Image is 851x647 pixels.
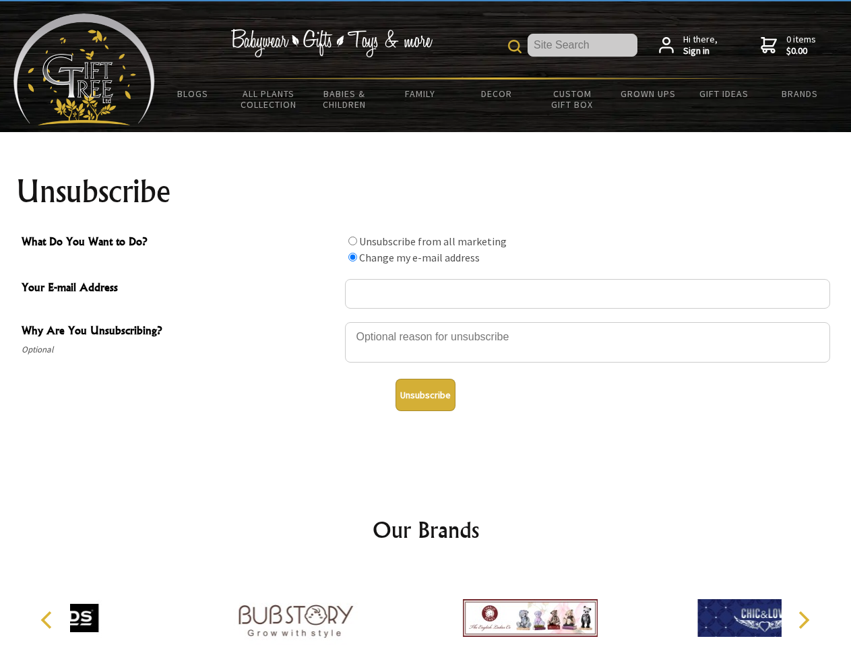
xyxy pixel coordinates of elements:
a: Decor [458,80,534,108]
a: Brands [762,80,838,108]
a: Hi there,Sign in [659,34,718,57]
a: Grown Ups [610,80,686,108]
input: Your E-mail Address [345,279,830,309]
textarea: Why Are You Unsubscribing? [345,322,830,363]
input: Site Search [528,34,637,57]
a: All Plants Collection [231,80,307,119]
a: 0 items$0.00 [761,34,816,57]
button: Next [788,605,818,635]
span: 0 items [786,33,816,57]
a: BLOGS [155,80,231,108]
strong: Sign in [683,45,718,57]
button: Unsubscribe [396,379,455,411]
img: Babywear - Gifts - Toys & more [230,29,433,57]
button: Previous [34,605,63,635]
a: Family [383,80,459,108]
input: What Do You Want to Do? [348,253,357,261]
input: What Do You Want to Do? [348,237,357,245]
h2: Our Brands [27,514,825,546]
h1: Unsubscribe [16,175,836,208]
strong: $0.00 [786,45,816,57]
span: Hi there, [683,34,718,57]
img: product search [508,40,522,53]
a: Babies & Children [307,80,383,119]
img: Babyware - Gifts - Toys and more... [13,13,155,125]
label: Unsubscribe from all marketing [359,235,507,248]
span: Your E-mail Address [22,279,338,299]
span: Optional [22,342,338,358]
span: Why Are You Unsubscribing? [22,322,338,342]
span: What Do You Want to Do? [22,233,338,253]
label: Change my e-mail address [359,251,480,264]
a: Gift Ideas [686,80,762,108]
a: Custom Gift Box [534,80,610,119]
